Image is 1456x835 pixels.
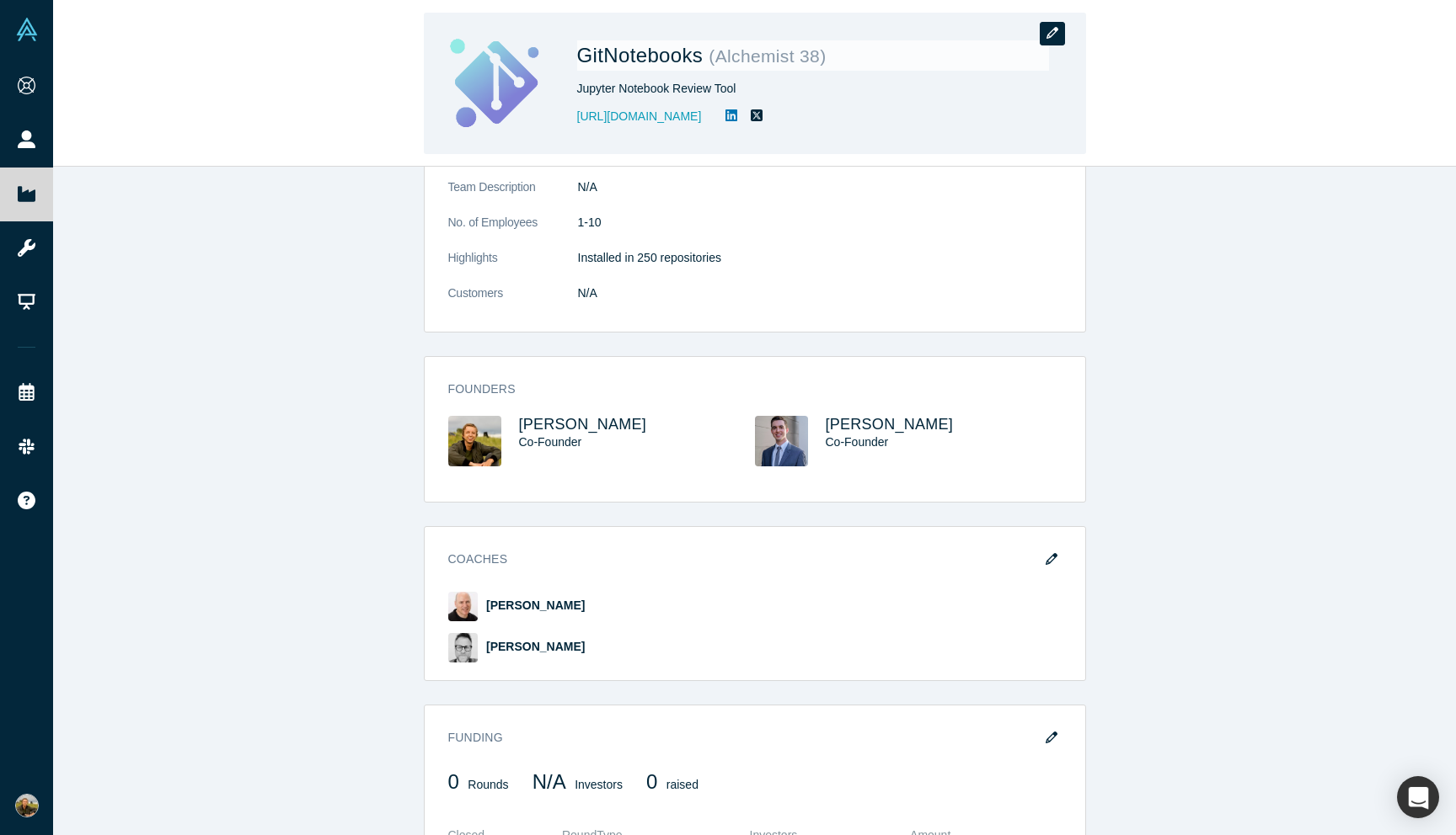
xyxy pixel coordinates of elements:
span: Co-Founder [519,435,582,449]
dd: 1-10 [578,214,1062,231]
div: Jupyter Notebook Review Tool [577,80,1049,98]
a: [URL][DOMAIN_NAME] [577,108,702,125]
img: GitNotebooks's Logo [436,24,554,142]
h3: Founders [448,380,1038,398]
img: Kyle Smith's Account [15,794,39,817]
div: Investors [533,770,623,806]
a: [PERSON_NAME] [826,416,954,433]
div: raised [646,770,699,806]
img: Kyle Smith's Profile Image [448,416,501,466]
img: Patrick Westgate [448,633,478,662]
span: 0 [448,770,459,793]
small: ( Alchemist 38 ) [709,46,826,66]
img: Adam Frankl [448,592,478,621]
div: Rounds [448,770,509,806]
h3: Coaches [448,550,1038,568]
dt: Highlights [448,249,578,285]
img: Alchemist Vault Logo [15,18,39,41]
span: Co-Founder [826,435,889,449]
a: [PERSON_NAME] [519,416,647,433]
dt: No. of Employees [448,214,578,249]
dd: N/A [578,285,1062,302]
span: 0 [646,770,657,793]
span: GitNotebooks [577,44,709,66]
dt: Customers [448,285,578,320]
a: [PERSON_NAME] [486,640,585,653]
dd: N/A [578,178,1062,196]
span: N/A [533,770,566,793]
img: Connor Owen's Profile Image [755,416,808,466]
dt: Team Description [448,178,578,214]
p: Installed in 250 repositories [578,249,1062,267]
h3: Funding [448,729,1038,747]
a: [PERSON_NAME] [486,598,585,612]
